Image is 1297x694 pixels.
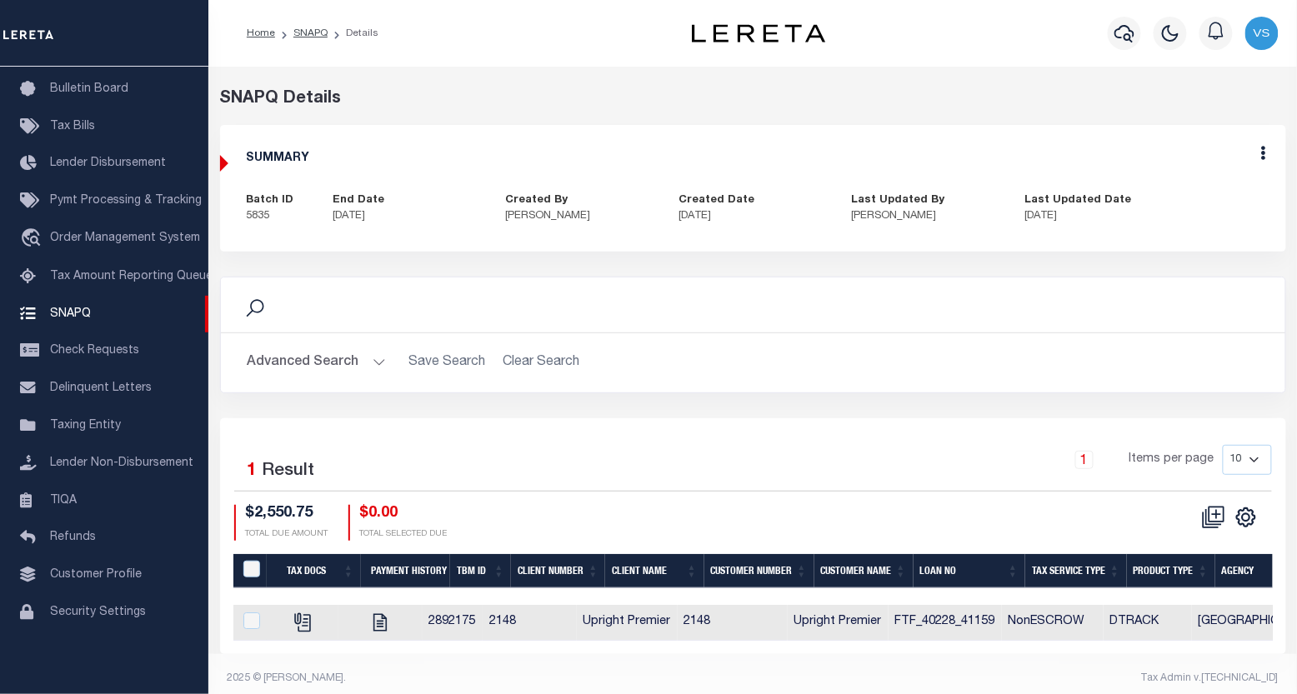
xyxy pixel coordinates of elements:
i: travel_explore [20,228,47,250]
p: [DATE] [679,208,827,225]
td: NonESCROW [1002,605,1104,641]
label: Created By [506,192,568,209]
th: Tax Service Type: activate to sort column ascending [1025,554,1127,588]
span: TIQA [50,494,77,506]
p: [PERSON_NAME] [852,208,1000,225]
th: Client Name: activate to sort column ascending [605,554,704,588]
span: Lender Non-Disbursement [50,457,193,469]
div: SNAPQ Details [220,87,1286,112]
h4: $0.00 [360,505,448,523]
p: [DATE] [333,208,481,225]
th: Payment History [361,554,451,588]
h4: $2,550.75 [246,505,328,523]
label: Last Updated Date [1024,192,1131,209]
a: SNAPQ [293,28,328,38]
img: svg+xml;base64,PHN2ZyB4bWxucz0iaHR0cDovL3d3dy53My5vcmcvMjAwMC9zdmciIHBvaW50ZXItZXZlbnRzPSJub25lIi... [1245,17,1279,50]
span: SNAPQ [50,307,91,319]
label: Created Date [679,192,754,209]
td: Upright Premier [577,605,678,641]
div: 2025 © [PERSON_NAME]. [215,671,754,686]
th: Customer Number: activate to sort column ascending [704,554,814,588]
img: logo-dark.svg [692,24,825,42]
td: Upright Premier [788,605,889,641]
td: 2148 [483,605,577,641]
span: Lender Disbursement [50,157,166,169]
th: TBM ID: activate to sort column ascending [450,554,511,588]
td: FTF_40228_41159 [889,605,1002,641]
button: Advanced Search [248,347,386,379]
label: Batch ID [247,192,294,209]
p: TOTAL DUE AMOUNT [246,528,328,541]
td: 2148 [678,605,788,641]
span: Check Requests [50,345,139,357]
span: Customer Profile [50,569,142,581]
h5: SUMMARY [247,152,1259,166]
span: Tax Amount Reporting Queue [50,271,213,282]
th: QID [233,554,268,588]
span: Delinquent Letters [50,382,152,394]
span: Pymt Processing & Tracking [50,195,202,207]
td: 2892175 [423,605,483,641]
label: End Date [333,192,384,209]
span: Order Management System [50,232,200,244]
span: Items per page [1129,451,1214,469]
label: Last Updated By [852,192,945,209]
span: Taxing Entity [50,420,121,432]
div: Tax Admin v.[TECHNICAL_ID] [765,671,1279,686]
span: Security Settings [50,607,146,618]
p: [PERSON_NAME] [506,208,654,225]
a: 1 [1075,451,1094,469]
p: 5835 [247,208,308,225]
th: Client Number: activate to sort column ascending [511,554,605,588]
a: Home [247,28,275,38]
th: Product Type: activate to sort column ascending [1127,554,1215,588]
p: [DATE] [1024,208,1173,225]
span: Tax Bills [50,121,95,132]
td: DTRACK [1104,605,1192,641]
th: Loan No: activate to sort column ascending [914,554,1026,588]
li: Details [328,26,378,41]
span: Bulletin Board [50,83,128,95]
p: TOTAL SELECTED DUE [360,528,448,541]
th: Customer Name: activate to sort column ascending [814,554,914,588]
span: Refunds [50,532,96,543]
label: Result [263,458,315,485]
th: Tax Docs: activate to sort column ascending [267,554,361,588]
span: 1 [248,462,258,480]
